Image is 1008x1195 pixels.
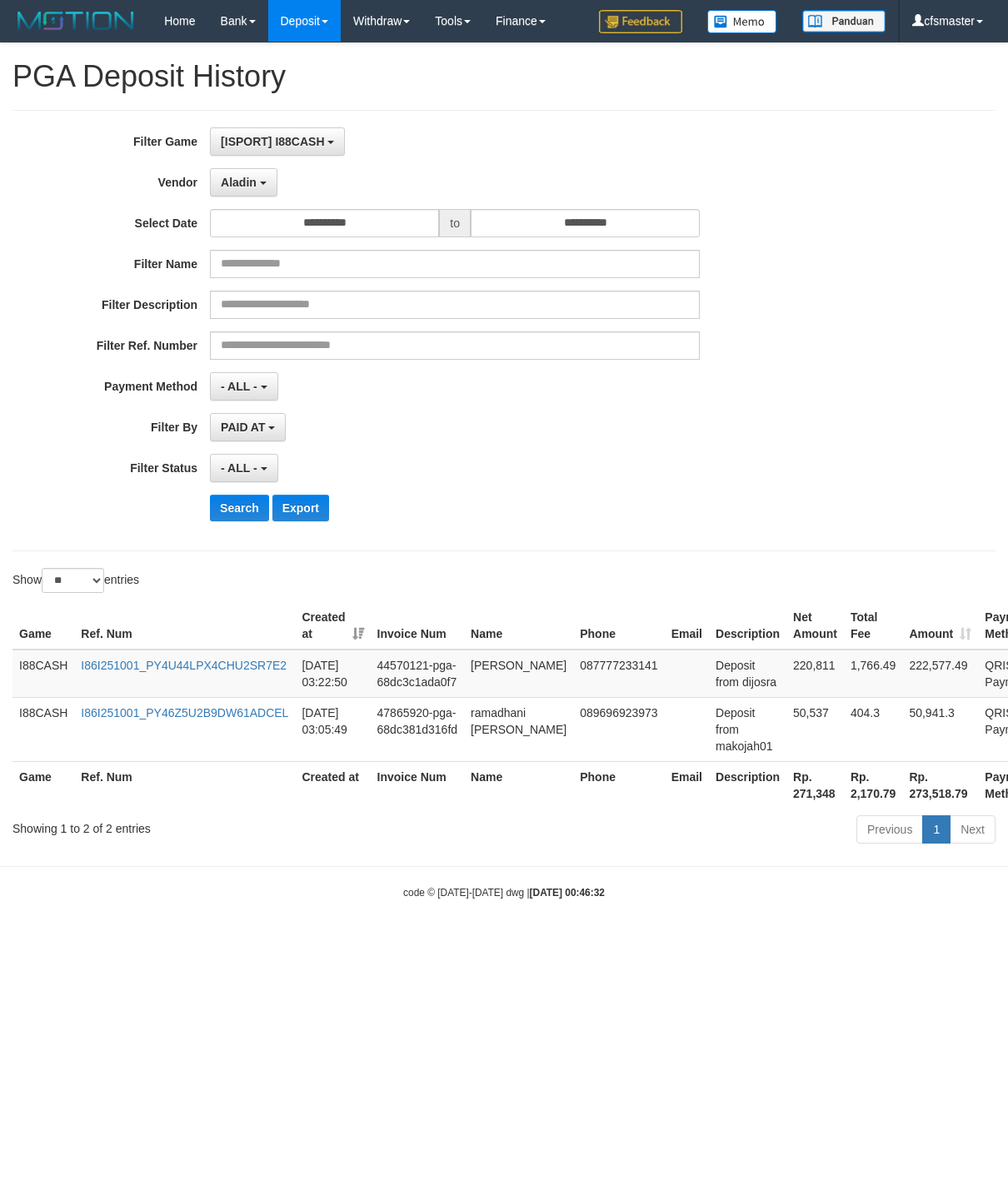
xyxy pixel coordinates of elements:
th: Rp. 273,518.79 [902,761,978,809]
a: I86I251001_PY4U44LPX4CHU2SR7E2 [81,659,287,672]
button: Aladin [210,168,277,197]
th: Ref. Num [74,761,295,809]
td: I88CASH [12,697,74,761]
img: MOTION_logo.png [12,8,139,33]
select: Showentries [42,568,104,593]
th: Rp. 271,348 [786,761,844,809]
th: Phone [573,602,664,650]
span: - ALL - [221,461,257,475]
th: Email [665,761,709,809]
td: I88CASH [12,650,74,698]
td: [DATE] 03:05:49 [295,697,370,761]
button: [ISPORT] I88CASH [210,127,345,156]
th: Created at: activate to sort column ascending [295,602,370,650]
th: Phone [573,761,664,809]
td: 47865920-pga-68dc381d316fd [371,697,465,761]
img: Button%20Memo.svg [707,10,777,33]
img: Feedback.jpg [599,10,682,33]
td: [PERSON_NAME] [464,650,573,698]
button: PAID AT [210,413,286,441]
span: PAID AT [221,421,265,434]
a: 1 [922,815,951,844]
td: 1,766.49 [844,650,903,698]
th: Amount: activate to sort column ascending [902,602,978,650]
td: [DATE] 03:22:50 [295,650,370,698]
a: Next [950,815,996,844]
th: Invoice Num [371,602,465,650]
td: Deposit from makojah01 [709,697,786,761]
td: 222,577.49 [902,650,978,698]
span: - ALL - [221,380,257,393]
td: 404.3 [844,697,903,761]
label: Show entries [12,568,139,593]
th: Name [464,761,573,809]
h1: PGA Deposit History [12,60,996,93]
a: Previous [856,815,923,844]
td: 087777233141 [573,650,664,698]
th: Game [12,761,74,809]
th: Game [12,602,74,650]
a: I86I251001_PY46Z5U2B9DW61ADCEL [81,706,288,719]
th: Invoice Num [371,761,465,809]
strong: [DATE] 00:46:32 [530,887,605,899]
td: Deposit from dijosra [709,650,786,698]
img: panduan.png [802,10,886,32]
td: 44570121-pga-68dc3c1ada0f7 [371,650,465,698]
th: Rp. 2,170.79 [844,761,903,809]
th: Email [665,602,709,650]
span: Aladin [221,176,257,189]
td: 50,941.3 [902,697,978,761]
td: 50,537 [786,697,844,761]
button: - ALL - [210,372,277,401]
th: Ref. Num [74,602,295,650]
th: Created at [295,761,370,809]
span: [ISPORT] I88CASH [221,135,324,148]
button: - ALL - [210,454,277,482]
span: to [439,209,471,237]
button: Export [272,495,329,521]
td: ramadhani [PERSON_NAME] [464,697,573,761]
div: Showing 1 to 2 of 2 entries [12,814,407,837]
th: Net Amount [786,602,844,650]
td: 089696923973 [573,697,664,761]
th: Total Fee [844,602,903,650]
button: Search [210,495,269,521]
th: Description [709,602,786,650]
th: Description [709,761,786,809]
td: 220,811 [786,650,844,698]
th: Name [464,602,573,650]
small: code © [DATE]-[DATE] dwg | [403,887,605,899]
